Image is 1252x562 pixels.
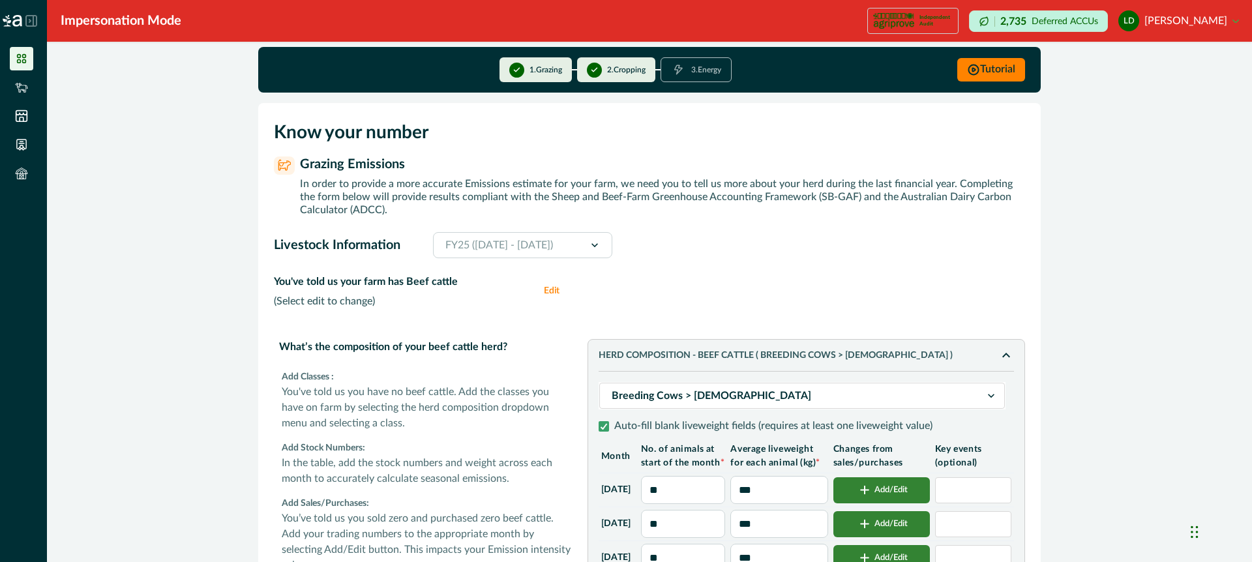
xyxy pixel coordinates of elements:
[601,483,631,497] p: [DATE]
[274,334,577,360] p: What’s the composition of your beef cattle herd?
[833,443,930,470] p: Changes from sales/purchases
[957,58,1025,81] button: Tutorial
[499,57,572,82] button: 1.Grazing
[3,15,22,27] img: Logo
[300,177,1025,216] p: In order to provide a more accurate Emissions estimate for your farm, we need you to tell us more...
[282,497,572,510] p: Add Sales/Purchases:
[833,511,930,537] button: Add/Edit
[641,443,726,470] p: No. of animals at start of the month
[577,57,655,82] button: 2.Cropping
[282,455,572,486] p: In the table, add the stock numbers and weight across each month to accurately calculate seasonal...
[599,350,998,361] p: HERD COMPOSITION - Beef cattle ( Breeding Cows > [DEMOGRAPHIC_DATA] )
[1191,512,1199,552] div: Drag
[599,348,1014,363] button: HERD COMPOSITION - Beef cattle ( Breeding Cows > [DEMOGRAPHIC_DATA] )
[274,274,533,289] p: You've told us your farm has Beef cattle
[300,156,405,172] p: Grazing Emissions
[661,57,732,82] button: 3.Energy
[61,11,181,31] div: Impersonation Mode
[935,443,1011,470] p: Key events (optional)
[1032,16,1098,26] p: Deferred ACCUs
[544,274,570,308] button: Edit
[274,295,533,308] p: ( Select edit to change )
[274,119,1025,146] p: Know your number
[282,384,572,431] p: You've told us you have no beef cattle. Add the classes you have on farm by selecting the herd co...
[601,450,636,464] p: Month
[614,420,932,432] p: Auto-fill blank liveweight fields (requires at least one liveweight value)
[282,441,572,455] p: Add Stock Numbers:
[730,443,827,470] p: Average liveweight for each animal (kg)
[919,14,953,27] p: Independent Audit
[1118,5,1239,37] button: leonie doran[PERSON_NAME]
[282,370,572,384] p: Add Classes :
[873,10,914,31] img: certification logo
[601,517,631,531] p: [DATE]
[833,477,930,503] button: Add/Edit
[1000,16,1026,27] p: 2,735
[274,237,400,253] p: Livestock Information
[1187,499,1252,562] iframe: Chat Widget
